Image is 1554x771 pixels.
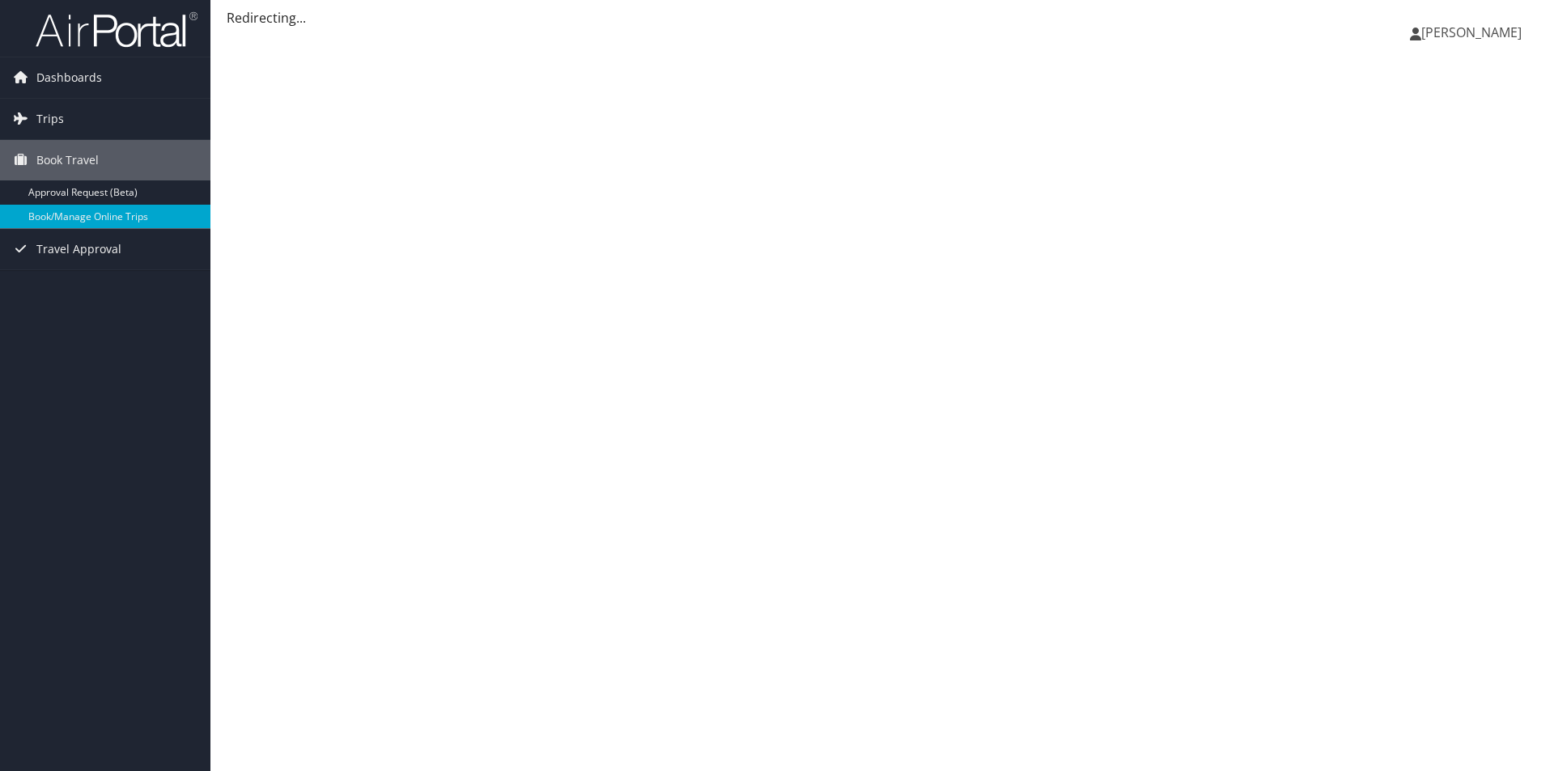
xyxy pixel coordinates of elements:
[36,99,64,139] span: Trips
[36,140,99,180] span: Book Travel
[1410,8,1538,57] a: [PERSON_NAME]
[1421,23,1522,41] span: [PERSON_NAME]
[36,57,102,98] span: Dashboards
[36,229,121,269] span: Travel Approval
[227,8,1538,28] div: Redirecting...
[36,11,197,49] img: airportal-logo.png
